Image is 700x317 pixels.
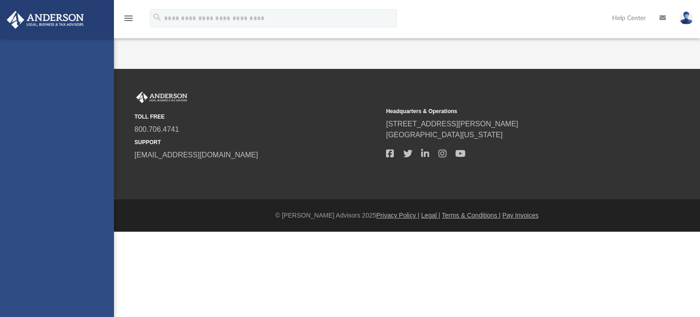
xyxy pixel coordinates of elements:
small: SUPPORT [134,138,380,146]
a: Legal | [421,212,440,219]
a: [EMAIL_ADDRESS][DOMAIN_NAME] [134,151,258,159]
small: Headquarters & Operations [386,107,631,115]
a: Pay Invoices [502,212,538,219]
a: [GEOGRAPHIC_DATA][US_STATE] [386,131,503,139]
img: User Pic [679,11,693,25]
img: Anderson Advisors Platinum Portal [134,92,189,104]
small: TOLL FREE [134,113,380,121]
i: menu [123,13,134,24]
a: Terms & Conditions | [442,212,501,219]
a: menu [123,17,134,24]
div: © [PERSON_NAME] Advisors 2025 [114,211,700,220]
a: 800.706.4741 [134,125,179,133]
img: Anderson Advisors Platinum Portal [4,11,87,29]
i: search [152,12,162,22]
a: [STREET_ADDRESS][PERSON_NAME] [386,120,518,128]
a: Privacy Policy | [376,212,420,219]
